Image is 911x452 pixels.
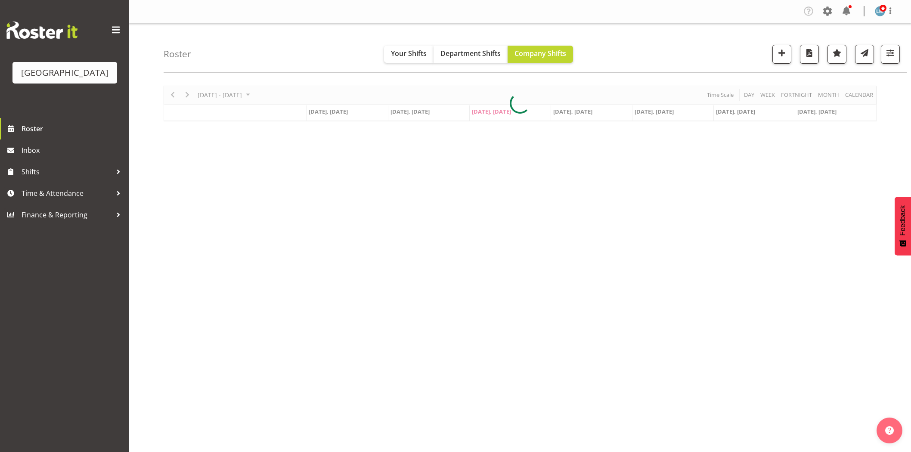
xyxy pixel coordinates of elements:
button: Highlight an important date within the roster. [827,45,846,64]
button: Department Shifts [434,46,508,63]
button: Download a PDF of the roster according to the set date range. [800,45,819,64]
span: Inbox [22,144,125,157]
span: Roster [22,122,125,135]
span: Your Shifts [391,49,427,58]
button: Send a list of all shifts for the selected filtered period to all rostered employees. [855,45,874,64]
span: Feedback [899,205,907,235]
img: help-xxl-2.png [885,426,894,435]
h4: Roster [164,49,191,59]
button: Feedback - Show survey [895,197,911,255]
span: Department Shifts [440,49,501,58]
span: Shifts [22,165,112,178]
span: Company Shifts [514,49,566,58]
img: Rosterit website logo [6,22,77,39]
button: Filter Shifts [881,45,900,64]
span: Finance & Reporting [22,208,112,221]
img: lesley-mckenzie127.jpg [875,6,885,16]
span: Time & Attendance [22,187,112,200]
button: Your Shifts [384,46,434,63]
button: Add a new shift [772,45,791,64]
div: [GEOGRAPHIC_DATA] [21,66,108,79]
button: Company Shifts [508,46,573,63]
